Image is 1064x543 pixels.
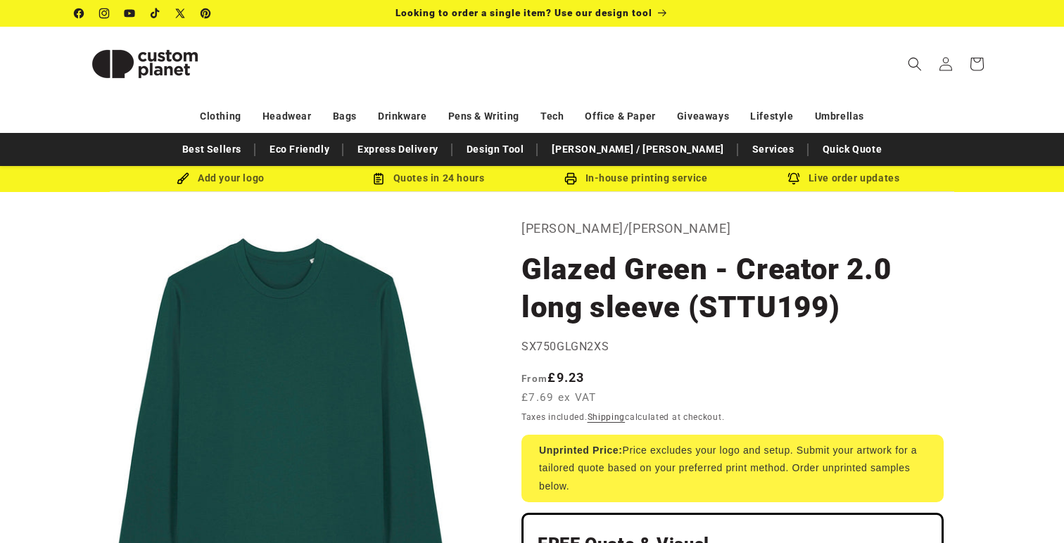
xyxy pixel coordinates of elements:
[372,172,385,185] img: Order Updates Icon
[787,172,800,185] img: Order updates
[521,217,944,240] p: [PERSON_NAME]/[PERSON_NAME]
[815,104,864,129] a: Umbrellas
[521,370,585,385] strong: £9.23
[521,435,944,502] div: Price excludes your logo and setup. Submit your artwork for a tailored quote based on your prefer...
[395,7,652,18] span: Looking to order a single item? Use our design tool
[539,445,623,456] strong: Unprinted Price:
[540,104,564,129] a: Tech
[521,390,597,406] span: £7.69 ex VAT
[460,137,531,162] a: Design Tool
[177,172,189,185] img: Brush Icon
[324,170,532,187] div: Quotes in 24 hours
[75,32,215,96] img: Custom Planet
[70,27,221,101] a: Custom Planet
[262,137,336,162] a: Eco Friendly
[816,137,889,162] a: Quick Quote
[448,104,519,129] a: Pens & Writing
[378,104,426,129] a: Drinkware
[677,104,729,129] a: Giveaways
[117,170,324,187] div: Add your logo
[532,170,740,187] div: In-house printing service
[521,410,944,424] div: Taxes included. calculated at checkout.
[521,373,547,384] span: From
[750,104,793,129] a: Lifestyle
[588,412,626,422] a: Shipping
[585,104,655,129] a: Office & Paper
[740,170,947,187] div: Live order updates
[175,137,248,162] a: Best Sellers
[200,104,241,129] a: Clothing
[564,172,577,185] img: In-house printing
[350,137,445,162] a: Express Delivery
[545,137,730,162] a: [PERSON_NAME] / [PERSON_NAME]
[521,340,609,353] span: SX750GLGN2XS
[521,250,944,326] h1: Glazed Green - Creator 2.0 long sleeve (STTU199)
[899,49,930,79] summary: Search
[745,137,802,162] a: Services
[262,104,312,129] a: Headwear
[333,104,357,129] a: Bags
